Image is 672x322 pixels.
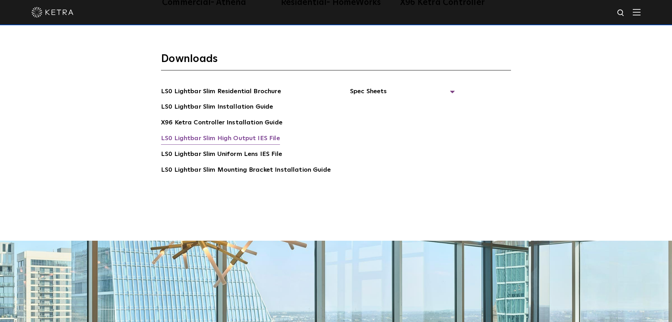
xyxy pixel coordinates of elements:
a: LS0 Lightbar Slim Installation Guide [161,102,273,113]
span: Spec Sheets [350,87,455,102]
a: LS0 Lightbar Slim High Output IES File [161,133,280,145]
a: LS0 Lightbar Slim Uniform Lens IES File [161,149,282,160]
a: LS0 Lightbar Slim Residential Brochure [161,87,281,98]
a: X96 Ketra Controller Installation Guide [161,118,282,129]
img: Hamburger%20Nav.svg [633,9,640,15]
img: search icon [617,9,625,18]
img: ketra-logo-2019-white [31,7,73,18]
a: LS0 Lightbar Slim Mounting Bracket Installation Guide [161,165,331,176]
h3: Downloads [161,52,511,70]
